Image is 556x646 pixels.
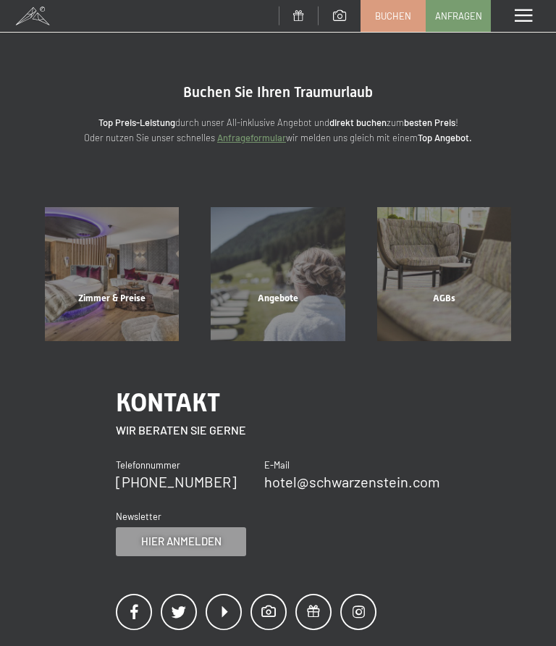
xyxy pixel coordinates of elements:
[418,132,472,143] strong: Top Angebot.
[426,1,490,31] a: Anfragen
[375,9,411,22] span: Buchen
[258,293,298,303] span: Angebote
[183,83,373,101] span: Buchen Sie Ihren Traumurlaub
[361,207,527,341] a: Buchung AGBs
[329,117,387,128] strong: direkt buchen
[116,473,237,490] a: [PHONE_NUMBER]
[29,207,195,341] a: Buchung Zimmer & Preise
[98,117,175,128] strong: Top Preis-Leistung
[404,117,455,128] strong: besten Preis
[361,1,425,31] a: Buchen
[116,387,220,417] span: Kontakt
[264,459,290,471] span: E-Mail
[435,9,482,22] span: Anfragen
[78,293,146,303] span: Zimmer & Preise
[433,293,455,303] span: AGBs
[141,534,222,549] span: Hier anmelden
[116,423,246,437] span: Wir beraten Sie gerne
[195,207,361,341] a: Buchung Angebote
[264,473,440,490] a: hotel@schwarzenstein.com
[116,511,161,522] span: Newsletter
[116,459,180,471] span: Telefonnummer
[217,132,286,143] a: Anfrageformular
[58,115,498,146] p: durch unser All-inklusive Angebot und zum ! Oder nutzen Sie unser schnelles wir melden uns gleich...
